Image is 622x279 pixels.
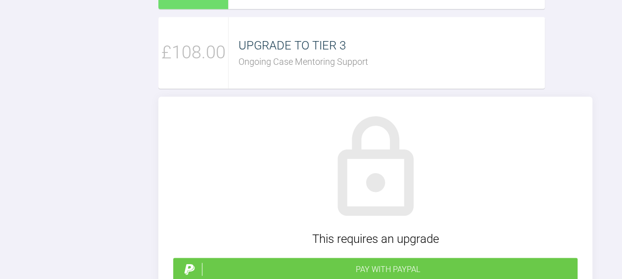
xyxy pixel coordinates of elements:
div: This requires an upgrade [173,229,577,248]
span: £108.00 [161,39,226,67]
span: UPGRADE TO TIER 3 [239,39,346,52]
div: Ongoing Case Mentoring Support [239,55,545,69]
img: lock.6dc949b6.svg [319,111,432,225]
div: Pay with PayPal [202,263,574,276]
img: paypal.a7a4ce45.svg [182,262,197,277]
